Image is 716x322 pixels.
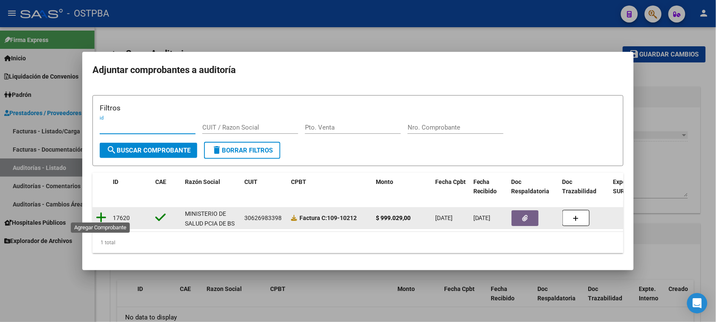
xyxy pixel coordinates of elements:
[92,62,624,78] h2: Adjuntar comprobantes a auditoría
[435,215,453,221] span: [DATE]
[372,173,432,201] datatable-header-cell: Monto
[376,178,393,185] span: Monto
[113,215,130,221] span: 17620
[299,215,357,221] strong: 109-10212
[559,173,610,201] datatable-header-cell: Doc Trazabilidad
[288,173,372,201] datatable-header-cell: CPBT
[106,147,190,154] span: Buscar Comprobante
[435,178,466,185] span: Fecha Cpbt
[610,173,657,201] datatable-header-cell: Expediente SUR Asociado
[299,215,327,221] span: Factura C:
[185,209,238,238] div: MINISTERIO DE SALUD PCIA DE BS AS
[512,178,550,195] span: Doc Respaldatoria
[185,178,220,185] span: Razón Social
[155,178,166,185] span: CAE
[100,143,197,158] button: Buscar Comprobante
[473,178,497,195] span: Fecha Recibido
[473,215,491,221] span: [DATE]
[470,173,508,201] datatable-header-cell: Fecha Recibido
[687,293,708,314] div: Open Intercom Messenger
[241,173,288,201] datatable-header-cell: CUIT
[291,178,306,185] span: CPBT
[376,215,411,221] strong: $ 999.029,00
[244,215,282,221] span: 30626983398
[152,173,182,201] datatable-header-cell: CAE
[92,232,624,253] div: 1 total
[100,102,616,113] h3: Filtros
[508,173,559,201] datatable-header-cell: Doc Respaldatoria
[432,173,470,201] datatable-header-cell: Fecha Cpbt
[204,142,280,159] button: Borrar Filtros
[212,145,222,155] mat-icon: delete
[562,178,597,195] span: Doc Trazabilidad
[182,173,241,201] datatable-header-cell: Razón Social
[106,145,117,155] mat-icon: search
[244,178,257,185] span: CUIT
[212,147,273,154] span: Borrar Filtros
[613,178,651,195] span: Expediente SUR Asociado
[113,178,118,185] span: ID
[109,173,152,201] datatable-header-cell: ID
